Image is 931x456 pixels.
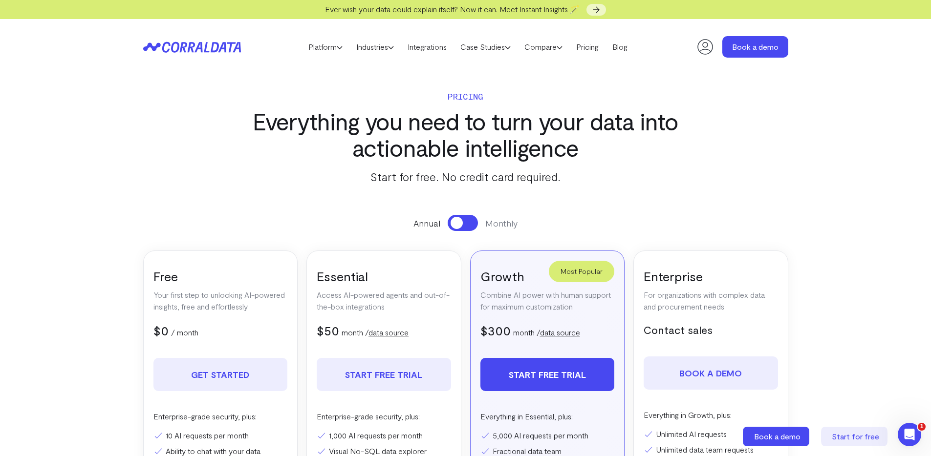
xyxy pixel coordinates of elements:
li: 1,000 AI requests per month [317,430,451,441]
p: Everything in Essential, plus: [480,411,615,422]
a: data source [540,328,580,337]
div: Most Popular [549,261,614,282]
span: $0 [153,323,169,338]
p: Pricing [238,89,693,103]
span: Start for free [832,432,879,441]
p: Start for free. No credit card required. [238,168,693,186]
h3: Growth [480,268,615,284]
p: Your first step to unlocking AI-powered insights, free and effortlessly [153,289,288,312]
iframe: Intercom live chat [898,423,921,446]
p: Enterprise-grade security, plus: [153,411,288,422]
p: Enterprise-grade security, plus: [317,411,451,422]
a: Get Started [153,358,288,391]
span: $300 [480,323,511,338]
p: month / [513,327,580,338]
a: data source [368,328,409,337]
li: Unlimited AI requests [644,428,778,440]
span: Monthly [485,217,518,229]
h3: Free [153,268,288,284]
li: 5,000 AI requests per month [480,430,615,441]
p: For organizations with complex data and procurement needs [644,289,778,312]
a: Case Studies [454,40,518,54]
li: 10 AI requests per month [153,430,288,441]
p: Access AI-powered agents and out-of-the-box integrations [317,289,451,312]
p: Everything in Growth, plus: [644,409,778,421]
span: Annual [413,217,440,229]
p: month / [342,327,409,338]
a: Compare [518,40,569,54]
span: Book a demo [754,432,801,441]
span: 1 [918,423,926,431]
h3: Everything you need to turn your data into actionable intelligence [238,108,693,161]
a: Start free trial [317,358,451,391]
a: Start for free [821,427,889,446]
a: Book a demo [722,36,788,58]
a: Start free trial [480,358,615,391]
span: $50 [317,323,339,338]
a: Blog [606,40,634,54]
li: Unlimited data team requests [644,444,778,456]
a: Book a demo [644,356,778,390]
h3: Essential [317,268,451,284]
a: Industries [349,40,401,54]
a: Pricing [569,40,606,54]
p: Combine AI power with human support for maximum customization [480,289,615,312]
a: Integrations [401,40,454,54]
a: Book a demo [743,427,811,446]
h3: Enterprise [644,268,778,284]
p: / month [171,327,198,338]
span: Ever wish your data could explain itself? Now it can. Meet Instant Insights 🪄 [325,4,580,14]
a: Platform [302,40,349,54]
h5: Contact sales [644,322,778,337]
